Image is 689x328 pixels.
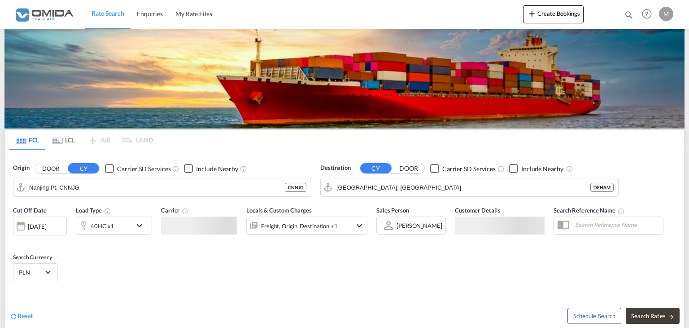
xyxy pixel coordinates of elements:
[509,164,563,173] md-checkbox: Checkbox No Ink
[639,6,654,22] span: Help
[523,5,584,23] button: icon-plus 400-fgCreate Bookings
[35,164,66,174] button: DOOR
[527,8,537,19] md-icon: icon-plus 400-fg
[76,207,111,214] span: Load Type
[567,308,621,324] button: Note: By default Schedule search will only considerorigin ports, destination ports and cut off da...
[246,207,312,214] span: Locals & Custom Charges
[336,181,590,194] input: Search by Port
[13,178,311,196] md-input-container: Nanjing Pt, CNNJG
[9,130,153,150] md-pagination-wrapper: Use the left and right arrow keys to navigate between tabs
[9,312,17,320] md-icon: icon-refresh
[19,268,44,276] span: PLN
[161,207,189,214] span: Carrier
[13,4,74,24] img: 459c566038e111ed959c4fc4f0a4b274.png
[320,164,351,173] span: Destination
[13,207,47,214] span: Cut Off Date
[17,312,33,319] span: Reset
[76,217,152,235] div: 40HC x1icon-chevron-down
[28,222,46,230] div: [DATE]
[134,220,149,231] md-icon: icon-chevron-down
[4,29,685,129] img: LCL+%26+FCL+BACKGROUND.png
[45,130,81,150] md-tab-item: LCL
[376,207,409,214] span: Sales Person
[618,208,625,215] md-icon: Your search will be saved by the below given name
[13,217,67,235] div: [DATE]
[9,130,45,150] md-tab-item: FCL
[117,164,170,173] div: Carrier SD Services
[184,164,238,173] md-checkbox: Checkbox No Ink
[285,183,306,192] div: CNNJG
[396,219,443,232] md-select: Sales Person: MARIUSZ MORGIEWICZ
[430,164,496,173] md-checkbox: Checkbox No Ink
[554,207,625,214] span: Search Reference Name
[240,165,247,173] md-icon: Unchecked: Ignores neighbouring ports when fetching rates.Checked : Includes neighbouring ports w...
[172,165,179,173] md-icon: Unchecked: Search for CY (Container Yard) services for all selected carriers.Checked : Search for...
[182,208,189,215] md-icon: The selected Trucker/Carrierwill be displayed in the rate results If the rates are from another f...
[659,7,673,21] div: M
[626,308,680,324] button: Search Ratesicon-arrow-right
[668,314,674,320] md-icon: icon-arrow-right
[13,164,29,173] span: Origin
[92,9,124,17] span: Rate Search
[104,208,111,215] md-icon: icon-information-outline
[497,165,505,173] md-icon: Unchecked: Search for CY (Container Yard) services for all selected carriers.Checked : Search for...
[455,207,500,214] span: Customer Details
[354,220,365,231] md-icon: icon-chevron-down
[29,181,285,194] input: Search by Port
[631,312,674,319] span: Search Rates
[571,218,663,231] input: Search Reference Name
[246,217,367,235] div: Freight Origin Destination Factory Stuffingicon-chevron-down
[442,164,496,173] div: Carrier SD Services
[321,178,618,196] md-input-container: Hamburg, DEHAM
[105,164,170,173] md-checkbox: Checkbox No Ink
[18,266,53,279] md-select: Select Currency: zł PLNPoland Zloty
[261,220,338,232] div: Freight Origin Destination Factory Stuffing
[196,164,238,173] div: Include Nearby
[13,254,52,261] span: Search Currency
[5,150,684,328] div: Origin DOOR CY Checkbox No InkUnchecked: Search for CY (Container Yard) services for all selected...
[137,10,163,18] span: Enquiries
[9,311,33,321] div: icon-refreshReset
[13,235,20,247] md-datepicker: Select
[397,222,442,229] div: [PERSON_NAME]
[590,183,614,192] div: DEHAM
[91,220,114,232] div: 40HC x1
[360,163,392,173] button: CY
[521,164,563,173] div: Include Nearby
[68,163,99,173] button: CY
[175,10,212,18] span: My Rate Files
[393,164,424,174] button: DOOR
[566,165,573,173] md-icon: Unchecked: Ignores neighbouring ports when fetching rates.Checked : Includes neighbouring ports w...
[624,10,634,23] div: icon-magnify
[624,10,634,20] md-icon: icon-magnify
[639,6,659,22] div: Help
